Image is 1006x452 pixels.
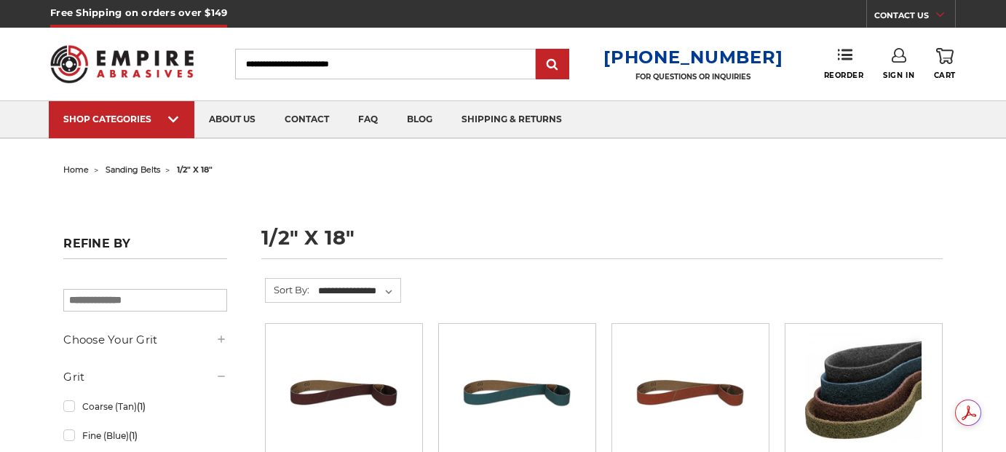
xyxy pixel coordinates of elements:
img: Surface Conditioning Sanding Belts [805,334,922,451]
h1: 1/2" x 18" [261,228,943,259]
a: Reorder [824,48,864,79]
h5: Refine by [63,237,227,259]
img: 1/2" x 18" Zirconia File Belt [459,334,575,451]
span: Cart [934,71,956,80]
a: Coarse (Tan) [63,394,227,419]
h5: Choose Your Grit [63,331,227,349]
h5: Grit [63,368,227,386]
span: (1) [137,401,146,412]
a: sanding belts [106,164,160,175]
a: home [63,164,89,175]
a: CONTACT US [874,7,955,28]
input: Submit [538,50,567,79]
label: Sort By: [266,279,309,301]
span: Reorder [824,71,864,80]
img: 1/2" x 18" Aluminum Oxide File Belt [285,334,402,451]
img: Empire Abrasives [50,36,194,92]
a: faq [344,101,392,138]
img: 1/2" x 18" Ceramic File Belt [632,334,748,451]
span: (1) [129,430,138,441]
a: contact [270,101,344,138]
a: [PHONE_NUMBER] [603,47,783,68]
a: blog [392,101,447,138]
div: SHOP CATEGORIES [63,114,180,124]
a: about us [194,101,270,138]
a: Fine (Blue) [63,423,227,448]
a: shipping & returns [447,101,577,138]
span: 1/2" x 18" [177,164,213,175]
span: Sign In [883,71,914,80]
a: Cart [934,48,956,80]
select: Sort By: [316,280,400,302]
p: FOR QUESTIONS OR INQUIRIES [603,72,783,82]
